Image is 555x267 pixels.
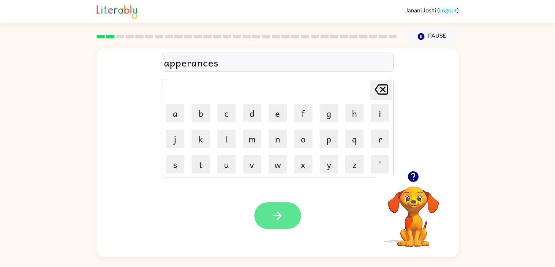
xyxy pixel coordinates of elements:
[345,155,364,173] button: z
[405,7,459,14] div: ( )
[166,104,184,122] button: a
[439,7,457,14] a: Logout
[243,130,261,148] button: m
[217,104,236,122] button: c
[377,175,450,248] video: Your browser must support playing .mp4 files to use Literably. Please try using another browser.
[269,104,287,122] button: e
[371,104,389,122] button: i
[192,130,210,148] button: k
[166,130,184,148] button: j
[320,104,338,122] button: g
[294,130,312,148] button: o
[345,104,364,122] button: h
[243,155,261,173] button: v
[192,104,210,122] button: b
[192,155,210,173] button: t
[371,155,389,173] button: '
[345,130,364,148] button: q
[320,155,338,173] button: y
[166,155,184,173] button: s
[243,104,261,122] button: d
[217,130,236,148] button: l
[217,155,236,173] button: u
[294,155,312,173] button: x
[164,55,391,70] div: apperances
[269,130,287,148] button: n
[406,28,459,45] button: Pause
[405,7,437,14] span: Janani Joshi
[294,104,312,122] button: f
[97,3,137,19] img: Literably
[269,155,287,173] button: w
[371,130,389,148] button: r
[320,130,338,148] button: p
